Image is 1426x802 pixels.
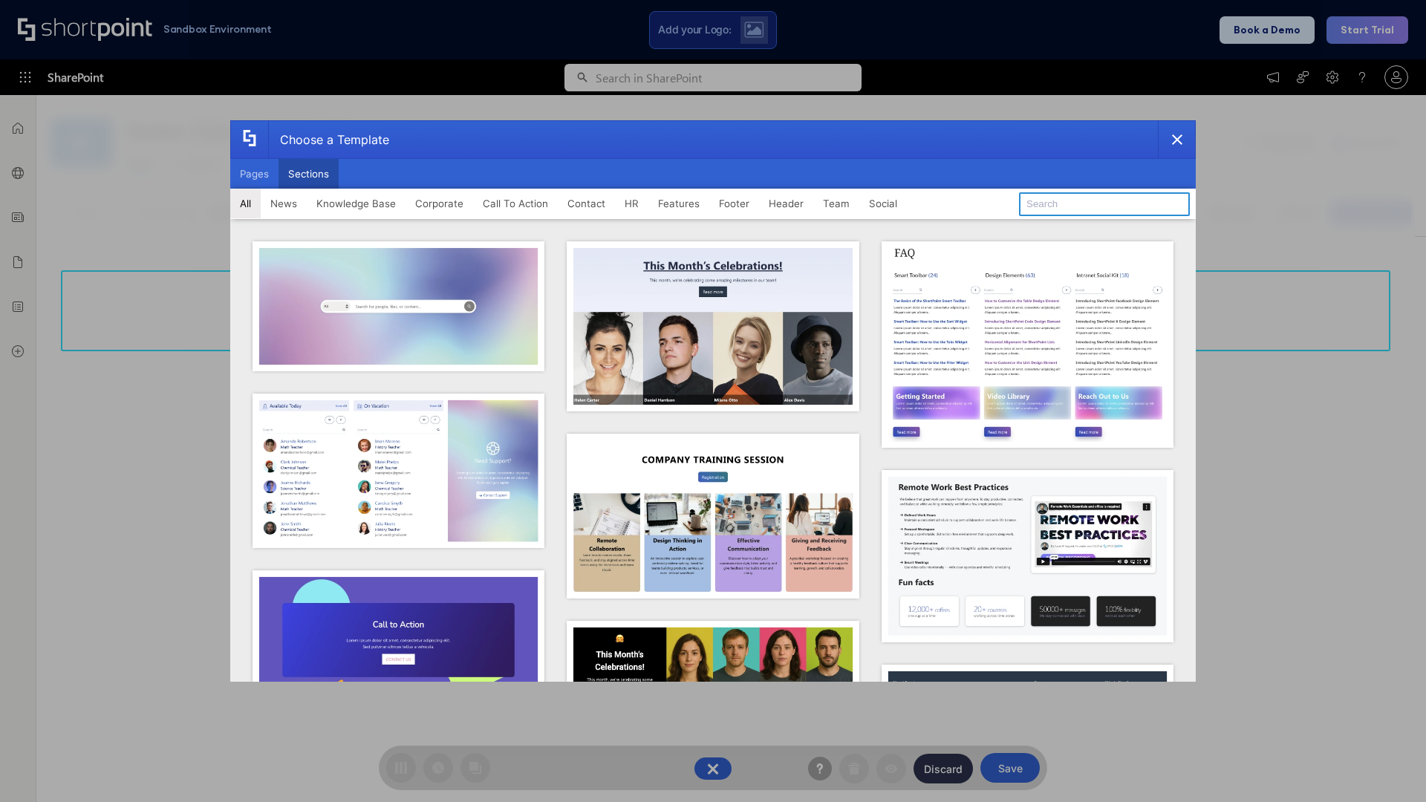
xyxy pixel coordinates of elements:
[268,121,389,158] div: Choose a Template
[813,189,859,218] button: Team
[759,189,813,218] button: Header
[648,189,709,218] button: Features
[615,189,648,218] button: HR
[558,189,615,218] button: Contact
[279,159,339,189] button: Sections
[709,189,759,218] button: Footer
[230,159,279,189] button: Pages
[230,189,261,218] button: All
[1352,731,1426,802] iframe: Chat Widget
[230,120,1196,682] div: template selector
[307,189,406,218] button: Knowledge Base
[1019,192,1190,216] input: Search
[473,189,558,218] button: Call To Action
[406,189,473,218] button: Corporate
[859,189,907,218] button: Social
[261,189,307,218] button: News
